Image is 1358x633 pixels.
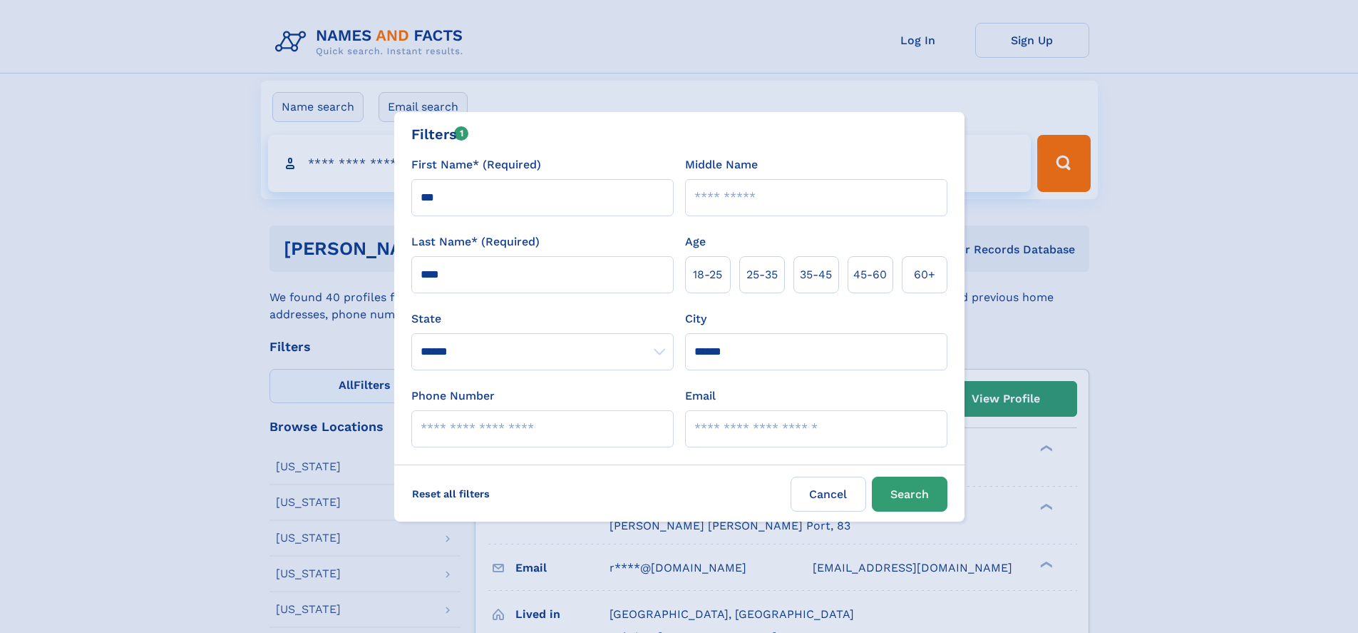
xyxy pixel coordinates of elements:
label: Reset all filters [403,477,499,511]
label: Email [685,388,716,405]
label: Age [685,233,706,250]
label: Last Name* (Required) [411,233,540,250]
span: 60+ [914,266,935,283]
label: Phone Number [411,388,495,405]
label: City [685,310,706,328]
span: 45‑60 [853,266,887,283]
label: Cancel [791,477,866,512]
span: 35‑45 [800,266,832,283]
label: First Name* (Required) [411,156,541,173]
div: Filters [411,123,469,145]
button: Search [872,477,947,512]
label: State [411,310,674,328]
label: Middle Name [685,156,758,173]
span: 25‑35 [746,266,778,283]
span: 18‑25 [693,266,722,283]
